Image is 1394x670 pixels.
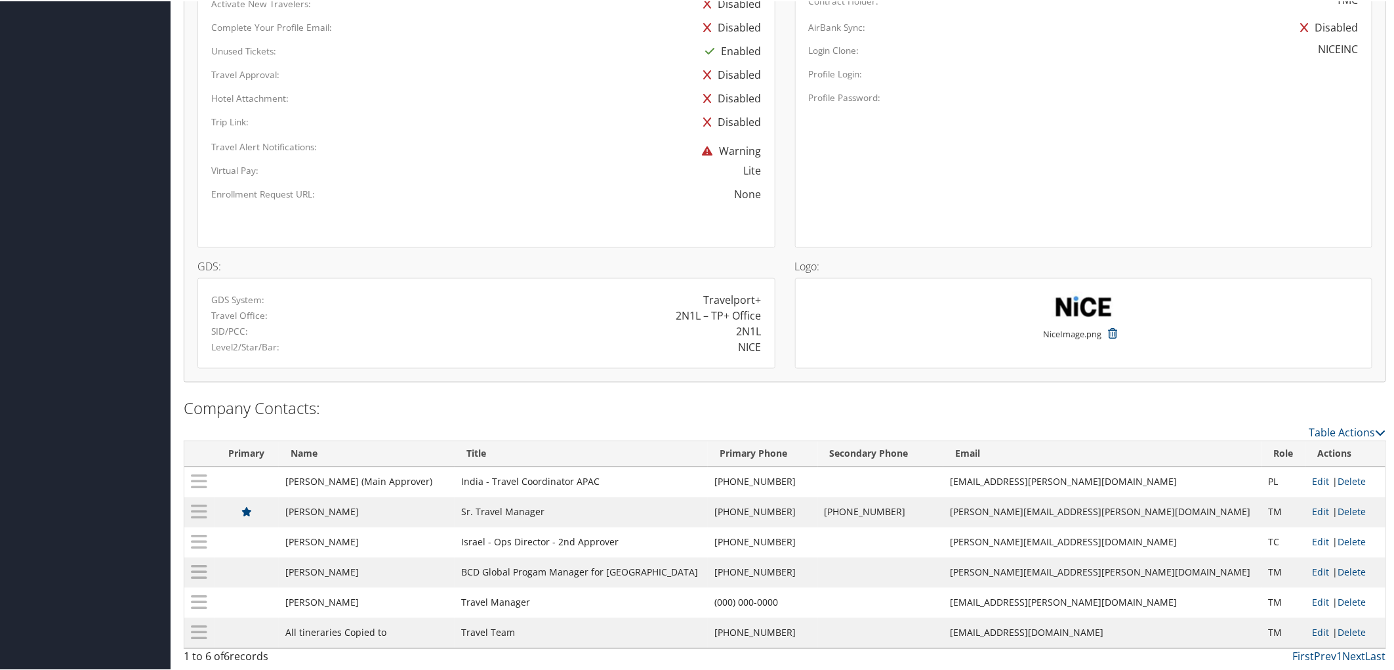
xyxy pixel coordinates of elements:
label: Level2/Star/Bar: [211,339,279,352]
td: [EMAIL_ADDRESS][PERSON_NAME][DOMAIN_NAME] [943,466,1261,496]
td: [PHONE_NUMBER] [708,556,817,587]
label: Travel Alert Notifications: [211,139,317,152]
img: NiceImage.png [1052,291,1116,320]
th: Email [943,440,1261,466]
div: Travelport+ [704,291,762,306]
td: | [1305,526,1385,556]
div: NICE [739,338,762,354]
div: Disabled [697,85,762,109]
div: Disabled [1294,14,1359,38]
td: [PERSON_NAME] [279,526,455,556]
td: [PHONE_NUMBER] [708,496,817,526]
th: Name [279,440,455,466]
a: Edit [1312,474,1329,487]
td: [PERSON_NAME] [279,556,455,587]
td: BCD Global Progam Manager for [GEOGRAPHIC_DATA] [455,556,708,587]
td: [PERSON_NAME][EMAIL_ADDRESS][PERSON_NAME][DOMAIN_NAME] [943,556,1261,587]
a: Edit [1312,535,1329,547]
th: Title [455,440,708,466]
td: | [1305,466,1385,496]
td: | [1305,617,1385,647]
a: Delete [1338,535,1366,547]
label: Profile Login: [809,66,863,79]
a: Edit [1312,595,1329,608]
label: Unused Tickets: [211,43,276,56]
label: Travel Office: [211,308,268,321]
label: Virtual Pay: [211,163,258,176]
a: Edit [1312,505,1329,517]
a: Delete [1338,595,1366,608]
span: 6 [224,648,230,663]
div: Disabled [697,109,762,133]
th: Primary Phone [708,440,817,466]
small: NiceImage.png [1043,327,1101,352]
td: TC [1261,526,1305,556]
label: Travel Approval: [211,67,279,80]
label: Profile Password: [809,90,881,103]
label: Login Clone: [809,43,859,56]
td: All tineraries Copied to [279,617,455,647]
label: Hotel Attachment: [211,91,289,104]
div: NICEINC [1319,40,1359,56]
label: GDS System: [211,292,264,305]
h4: Logo: [795,260,1373,270]
td: Israel - Ops Director - 2nd Approver [455,526,708,556]
td: | [1305,496,1385,526]
td: Sr. Travel Manager [455,496,708,526]
td: TM [1261,496,1305,526]
label: Complete Your Profile Email: [211,20,332,33]
td: [EMAIL_ADDRESS][DOMAIN_NAME] [943,617,1261,647]
td: [PERSON_NAME] [279,496,455,526]
a: Last [1366,648,1386,663]
a: Edit [1312,625,1329,638]
div: Disabled [697,14,762,38]
div: Enabled [699,38,762,62]
a: Delete [1338,505,1366,517]
label: Trip Link: [211,114,249,127]
div: None [449,185,762,201]
div: Lite [744,161,762,177]
td: [PHONE_NUMBER] [708,526,817,556]
a: Prev [1315,648,1337,663]
th: Role [1261,440,1305,466]
a: Delete [1338,565,1366,577]
label: SID/PCC: [211,324,248,337]
td: TM [1261,617,1305,647]
td: | [1305,587,1385,617]
a: Delete [1338,625,1366,638]
td: [PHONE_NUMBER] [708,466,817,496]
div: 2N1L – TP+ Office [676,306,762,322]
td: | [1305,556,1385,587]
h4: GDS: [197,260,775,270]
td: [PERSON_NAME][EMAIL_ADDRESS][PERSON_NAME][DOMAIN_NAME] [943,496,1261,526]
a: Next [1343,648,1366,663]
td: [PERSON_NAME][EMAIL_ADDRESS][DOMAIN_NAME] [943,526,1261,556]
a: Table Actions [1309,425,1386,439]
label: AirBank Sync: [809,20,866,33]
td: [PHONE_NUMBER] [818,496,944,526]
div: 1 to 6 of records [184,648,470,670]
td: [PHONE_NUMBER] [708,617,817,647]
td: TM [1261,556,1305,587]
th: Primary [215,440,279,466]
td: [PERSON_NAME] [279,587,455,617]
a: Delete [1338,474,1366,487]
a: Edit [1312,565,1329,577]
span: Warning [696,142,762,157]
td: Travel Manager [455,587,708,617]
a: 1 [1337,648,1343,663]
th: Actions [1305,440,1385,466]
td: PL [1261,466,1305,496]
h2: Company Contacts: [184,396,1386,419]
td: [EMAIL_ADDRESS][PERSON_NAME][DOMAIN_NAME] [943,587,1261,617]
td: [PERSON_NAME] (Main Approver) [279,466,455,496]
div: Disabled [697,62,762,85]
a: First [1293,648,1315,663]
td: TM [1261,587,1305,617]
td: India - Travel Coordinator APAC [455,466,708,496]
td: (000) 000-0000 [708,587,817,617]
div: 2N1L [737,322,762,338]
label: Enrollment Request URL: [211,186,315,199]
th: Secondary Phone [818,440,944,466]
td: Travel Team [455,617,708,647]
